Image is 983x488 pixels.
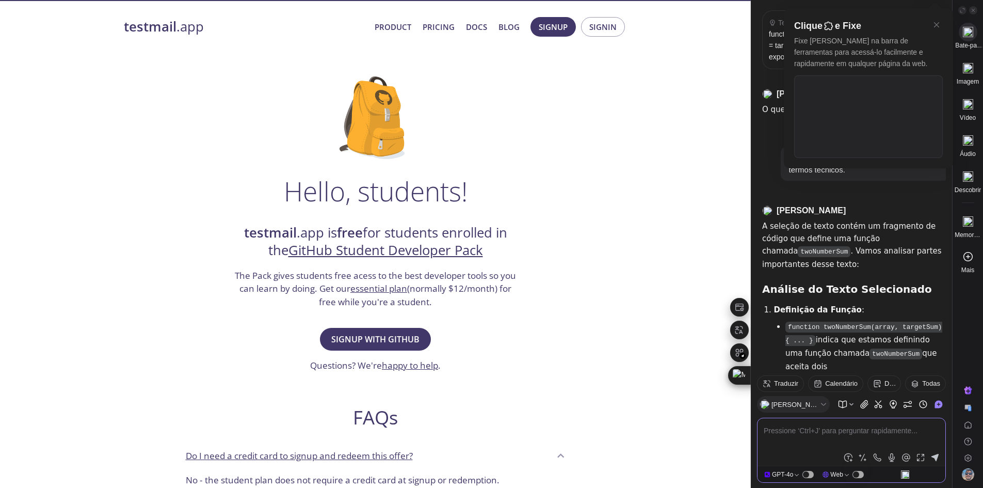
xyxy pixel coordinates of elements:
[284,176,468,207] h1: Hello, students!
[320,328,431,351] button: Signup with GitHub
[340,76,411,159] img: github-student-backpack.png
[589,20,617,34] span: Signin
[382,359,438,371] a: happy to help
[466,20,487,34] a: Docs
[244,224,297,242] strong: testmail
[186,474,566,487] p: No - the student plan does not require a credit card at signup or redemption.
[423,20,455,34] a: Pricing
[234,269,518,309] h3: The Pack gives students free acess to the best developer tools so you can learn by doing. Get our...
[331,332,420,347] span: Signup with GitHub
[124,18,176,36] strong: testmail
[310,359,441,372] h3: Questions? We're .
[234,224,518,260] h2: .app is for students enrolled in the
[337,224,363,242] strong: free
[498,20,520,34] a: Blog
[186,449,413,463] p: Do I need a credit card to signup and redeem this offer?
[288,241,483,259] a: GitHub Student Developer Pack
[178,406,574,429] h2: FAQs
[581,17,625,37] button: Signin
[539,20,568,34] span: Signup
[530,17,576,37] button: Signup
[375,20,411,34] a: Product
[350,282,407,294] a: essential plan
[178,442,574,469] div: Do I need a credit card to signup and redeem this offer?
[124,18,366,36] a: testmail.app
